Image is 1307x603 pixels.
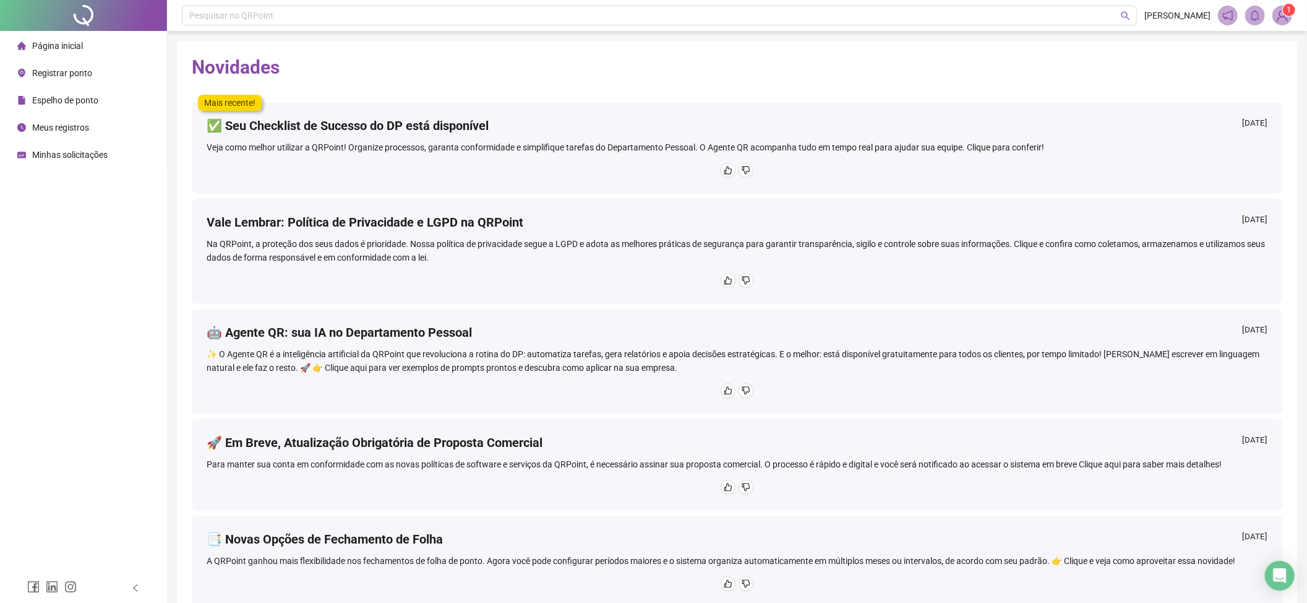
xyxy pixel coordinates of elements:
span: [PERSON_NAME] [1144,9,1211,22]
span: Página inicial [32,41,83,51]
span: dislike [742,483,750,492]
h4: ✅ Seu Checklist de Sucesso do DP está disponível [207,117,489,134]
div: Veja como melhor utilizar a QRPoint! Organize processos, garanta conformidade e simplifique taref... [207,141,1267,154]
span: facebook [27,581,40,593]
h4: 🚀 Em Breve, Atualização Obrigatória de Proposta Comercial [207,434,542,451]
h4: 🤖 Agente QR: sua IA no Departamento Pessoal [207,324,472,341]
span: schedule [17,150,26,159]
span: environment [17,69,26,77]
span: Meus registros [32,123,89,132]
span: notification [1222,10,1233,21]
span: like [724,483,732,492]
span: left [131,584,140,592]
span: like [724,166,732,175]
div: Para manter sua conta em conformidade com as novas políticas de software e serviços da QRPoint, é... [207,458,1267,471]
h4: Vale Lembrar: Política de Privacidade e LGPD na QRPoint [207,214,523,231]
h4: 📑 Novas Opções de Fechamento de Folha [207,531,443,548]
sup: Atualize o seu contato no menu Meus Dados [1283,4,1295,16]
span: dislike [742,386,750,395]
span: Registrar ponto [32,68,92,78]
span: Minhas solicitações [32,150,108,160]
span: search [1121,11,1130,20]
span: like [724,276,732,285]
span: Espelho de ponto [32,95,98,105]
span: dislike [742,579,750,588]
div: [DATE] [1242,117,1267,132]
div: [DATE] [1242,214,1267,229]
div: [DATE] [1242,324,1267,339]
span: linkedin [46,581,58,593]
label: Mais recente! [198,95,262,111]
div: [DATE] [1242,531,1267,546]
span: file [17,96,26,105]
span: dislike [742,276,750,285]
span: home [17,41,26,50]
div: A QRPoint ganhou mais flexibilidade nos fechamentos de folha de ponto. Agora você pode configurar... [207,554,1267,568]
div: [DATE] [1242,434,1267,449]
span: like [724,386,732,395]
img: 94468 [1273,6,1292,25]
div: Open Intercom Messenger [1265,561,1295,591]
span: dislike [742,166,750,175]
span: clock-circle [17,123,26,132]
div: ✨ O Agente QR é a inteligência artificial da QRPoint que revoluciona a rotina do DP: automatiza t... [207,347,1267,375]
span: 1 [1287,6,1292,14]
h2: Novidades [192,56,1282,79]
div: Na QRPoint, a proteção dos seus dados é prioridade. Nossa política de privacidade segue a LGPD e ... [207,237,1267,264]
span: bell [1249,10,1261,21]
span: like [724,579,732,588]
span: instagram [64,581,77,593]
